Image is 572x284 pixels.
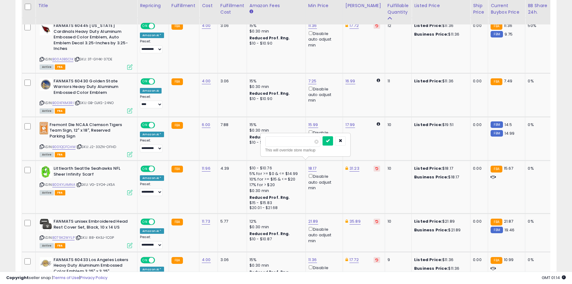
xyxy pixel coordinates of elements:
div: $11.36 [414,257,466,263]
span: ON [141,79,149,84]
div: Disable auto adjust min [308,85,338,103]
div: ASIN: [40,219,132,247]
div: 3.06 [220,257,242,263]
b: FANMATS 60445 [US_STATE] Cardinals Heavy Duty Aluminum Embossed Color Emblem, Auto Emblem Decal 3... [54,23,129,53]
span: 21.87 [504,218,513,224]
div: 4.39 [220,166,242,171]
div: 12% [249,219,301,224]
a: 17.72 [349,257,359,263]
div: 0.00 [473,23,483,28]
a: 21.89 [308,218,318,225]
div: Amazon AI * [140,33,164,38]
img: 41597kGdnAL._SL40_.jpg [40,166,52,178]
small: FBM [491,227,503,233]
a: 18.17 [308,165,317,172]
a: B00KYLAMNA [52,182,75,187]
div: Disable auto adjust min [308,30,338,48]
span: ON [141,219,149,225]
div: Amazon AI * [140,175,164,181]
div: $18.17 [414,174,466,180]
div: $0.30 min [249,84,301,90]
div: Amazon Fees [249,2,303,9]
div: 15% [249,122,301,128]
div: Title [38,2,135,9]
span: OFF [154,122,164,128]
div: 0.00 [473,166,483,171]
a: B00KFKM3RI [52,100,74,106]
div: $10 - $10.87 [249,237,301,242]
b: FANMATS unisex Embroidered Head Rest Cover Set, Black, 10 x 14 US [54,219,129,232]
span: 7.49 [504,78,513,84]
div: 0% [528,257,548,263]
a: 15.99 [308,122,318,128]
div: 0.00 [473,219,483,224]
b: FANMATS 60430 Golden State Warriors Heavy Duty Aluminum Embossed Color Emblem [54,78,129,97]
a: 4.00 [202,23,211,29]
a: 35.89 [349,218,361,225]
small: FBA [491,257,502,264]
b: Listed Price: [414,122,442,128]
img: 41PL7QtU7bL._SL40_.jpg [40,257,52,269]
div: 10 [388,122,407,128]
span: ON [141,24,149,29]
div: Preset: [140,138,164,152]
a: 11.73 [202,218,210,225]
div: BB Share 24h. [528,2,550,15]
b: Listed Price: [414,218,442,224]
span: OFF [154,24,164,29]
a: B001QCFCHM [52,144,76,150]
div: Amazon AI * [140,228,164,234]
div: 5.77 [220,219,242,224]
span: All listings currently available for purchase on Amazon [40,243,54,248]
div: $10 - $10.90 [249,41,301,46]
small: FBA [171,122,183,129]
small: FBA [171,166,183,173]
div: Listed Price [414,2,468,9]
a: 11.36 [308,23,317,29]
b: Business Price: [414,265,448,271]
div: $11.36 [414,78,466,84]
b: Littlearth Seattle Seahawks NFL Sheer Infinity Scarf [54,166,129,179]
div: Disable auto adjust min [308,129,338,147]
span: OFF [154,257,164,263]
div: $20.01 - $21.68 [249,205,301,211]
img: 410lWg5iboL._SL40_.jpg [40,23,52,35]
div: Disable auto adjust min [308,173,338,191]
div: $11.36 [414,23,466,28]
small: FBA [491,166,502,173]
small: FBA [491,23,502,30]
span: 10.99 [504,257,514,263]
span: FBA [55,190,65,195]
b: Reduced Prof. Rng. [249,134,290,140]
span: FBA [55,64,65,70]
div: [PERSON_NAME] [345,2,382,9]
small: FBM [491,130,503,137]
a: B00A3BSC1K [52,57,73,62]
div: $10 - $10.90 [249,140,301,145]
a: 31.23 [349,165,359,172]
span: ON [141,166,149,172]
div: 9 [388,257,407,263]
div: $10 - $10.90 [249,96,301,102]
b: Listed Price: [414,257,442,263]
div: 3.06 [220,78,242,84]
a: 6.00 [202,122,210,128]
div: $21.89 [414,219,466,224]
small: FBA [171,78,183,85]
div: Disable auto adjust min [308,264,338,282]
div: Current Buybox Price [491,2,522,15]
div: Ship Price [473,2,485,15]
span: All listings currently available for purchase on Amazon [40,190,54,195]
div: Preset: [140,95,164,109]
div: seller snap | | [6,275,107,281]
span: 11.36 [504,23,513,28]
div: 7.88 [220,122,242,128]
div: 17% for > $20 [249,182,301,188]
div: 11 [388,78,407,84]
span: 15.67 [504,165,513,171]
span: OFF [154,166,164,172]
span: All listings currently available for purchase on Amazon [40,152,54,157]
div: 10 [388,219,407,224]
span: ON [141,122,149,128]
span: FBA [55,152,65,157]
